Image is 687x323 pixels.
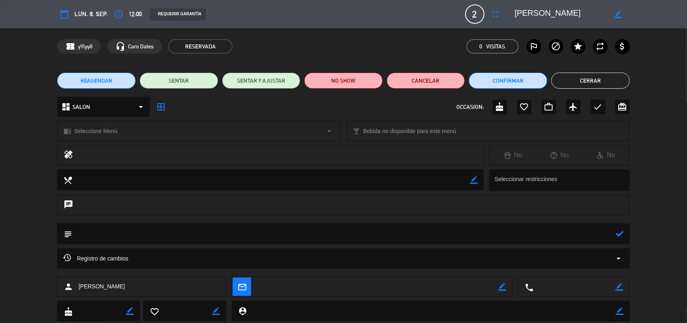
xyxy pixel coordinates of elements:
[74,9,107,19] span: lun. 8, sep.
[544,102,554,112] i: work_outline
[78,282,125,291] span: [PERSON_NAME]
[136,102,146,112] i: arrow_drop_down
[551,73,630,89] button: Cerrar
[325,126,334,136] i: arrow_drop_down
[593,102,603,112] i: check
[114,9,124,19] i: access_time
[212,307,220,315] i: border_color
[387,73,465,89] button: Cancelar
[487,42,505,51] em: Visitas
[150,307,159,316] i: favorite_border
[616,283,623,291] i: border_color
[168,39,233,54] span: RESERVADA
[470,176,478,184] i: border_color
[498,283,506,291] i: border_color
[74,127,117,136] span: Seleccione Menú
[583,150,629,160] div: No
[363,127,456,136] span: Bebida no disponible para este menú
[57,7,72,21] button: calendar_today
[304,73,383,89] button: NO SHOW
[63,175,72,184] i: local_dining
[66,42,75,51] span: confirmation_number
[140,73,218,89] button: SENTAR
[465,4,485,24] span: 2
[614,254,624,263] i: arrow_drop_down
[237,282,246,291] i: mail_outline
[64,200,73,211] i: chat
[72,102,90,112] span: SALON
[57,73,136,89] button: REAGENDAR
[480,42,483,51] span: 0
[489,7,503,21] button: fullscreen
[64,127,71,135] i: chrome_reader_mode
[596,42,605,51] i: repeat
[469,73,547,89] button: Confirmar
[150,8,205,21] div: REQUERIR GARANTÍA
[524,283,533,292] i: local_phone
[64,282,73,292] i: person
[128,42,154,51] span: Caro Dates
[63,254,128,263] span: Registro de cambios
[618,42,627,51] i: attach_money
[111,7,126,21] button: access_time
[574,42,583,51] i: star
[222,73,301,89] button: SENTAR Y AJUSTAR
[551,42,561,51] i: block
[520,102,529,112] i: favorite_border
[569,102,578,112] i: airplanemode_active
[156,102,166,112] i: border_all
[78,42,93,51] span: yYlyy0
[491,9,501,19] i: fullscreen
[615,10,622,18] i: border_color
[353,127,361,135] i: local_bar
[618,102,627,112] i: card_giftcard
[238,306,247,315] i: person_pin
[64,150,73,161] i: healing
[60,9,69,19] i: calendar_today
[536,150,583,160] div: No
[129,9,142,19] span: 12:00
[457,102,484,112] span: OCCASION:
[64,307,72,316] i: cake
[116,42,125,51] i: headset_mic
[616,307,624,315] i: border_color
[490,150,536,160] div: No
[61,102,71,112] i: dashboard
[529,42,539,51] i: outlined_flag
[126,307,134,315] i: border_color
[80,77,113,85] span: REAGENDAR
[495,102,505,112] i: cake
[63,229,72,238] i: subject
